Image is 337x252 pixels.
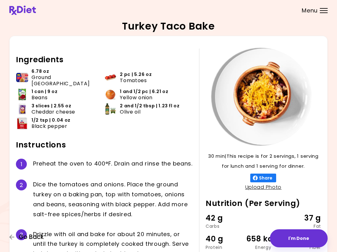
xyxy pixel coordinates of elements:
[120,103,179,109] span: 2 and 1/2 tbsp | 1.23 fl oz
[206,224,244,228] div: Carbs
[32,95,47,100] span: Beans
[120,95,153,100] span: Yellow onion
[120,72,152,77] span: 2 pc | 5.26 oz
[16,140,193,150] h2: Instructions
[270,229,328,247] button: I'm Done
[9,234,47,240] button: Go Back
[16,180,27,190] div: 2
[206,245,244,250] div: Protein
[32,103,71,109] span: 3 slices | 2.55 oz
[302,8,318,13] span: Menu
[16,159,27,170] div: 1
[32,123,67,129] span: Black pepper
[9,6,36,15] img: RxDiet
[206,233,244,245] div: 40 g
[283,212,321,224] div: 37 g
[245,184,282,191] a: Upload Photo
[16,55,193,65] h2: Ingredients
[19,234,44,240] span: Go Back
[33,180,193,219] div: D i c e t h e t o m a t o e s a n d o n i o n s . P l a c e t h e g r o u n d t u r k e y o n a b...
[283,224,321,228] div: Fat
[244,245,282,250] div: Energy
[32,117,71,123] span: 1/2 tsp | 0.04 oz
[33,159,193,170] div: P r e h e a t t h e o v e n t o 4 0 0 ° F . D r a i n a n d r i n s e t h e b e a n s .
[258,175,274,180] span: Share
[122,21,215,31] h2: Turkey Taco Bake
[120,89,168,95] span: 1 and 1/2 pc | 6.21 oz
[120,109,140,115] span: Olive oil
[16,229,27,240] div: 3
[244,233,282,245] div: 658 kcal
[32,109,75,115] span: Cheddar cheese
[250,174,276,182] button: Share
[32,68,49,74] span: 6.78 oz
[120,77,147,83] span: Tomatoes
[206,212,244,224] div: 42 g
[206,198,321,208] h2: Nutrition (Per Serving)
[32,89,58,95] span: 1 can | 9 oz
[206,151,321,171] p: 30 min | This recipe is for 2 servings, 1 serving for lunch and 1 serving for dinner.
[32,74,95,86] span: Ground [GEOGRAPHIC_DATA]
